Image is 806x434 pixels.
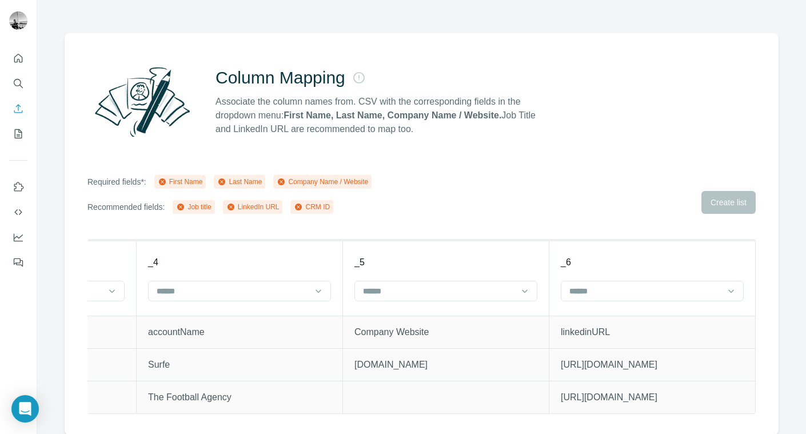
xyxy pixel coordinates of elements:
p: accountName [148,325,331,339]
p: The Football Agency [148,391,331,404]
div: Company Name / Website [277,177,368,187]
img: Avatar [9,11,27,30]
img: Surfe Illustration - Column Mapping [87,61,197,143]
button: Enrich CSV [9,98,27,119]
button: Feedback [9,252,27,273]
div: Last Name [217,177,262,187]
button: Use Surfe on LinkedIn [9,177,27,197]
p: Recommended fields: [87,201,165,213]
div: First Name [158,177,203,187]
button: My lists [9,124,27,144]
p: Company Website [354,325,537,339]
p: [DOMAIN_NAME] [354,358,537,372]
p: _4 [148,256,158,269]
p: _6 [561,256,571,269]
button: Dashboard [9,227,27,248]
div: CRM ID [294,202,330,212]
div: Open Intercom Messenger [11,395,39,423]
p: _5 [354,256,365,269]
p: Required fields*: [87,176,146,188]
div: Job title [176,202,211,212]
p: Associate the column names from. CSV with the corresponding fields in the dropdown menu: Job Titl... [216,95,546,136]
button: Search [9,73,27,94]
strong: First Name, Last Name, Company Name / Website. [284,110,501,120]
p: linkedinURL [561,325,744,339]
p: [URL][DOMAIN_NAME] [561,391,744,404]
p: [URL][DOMAIN_NAME] [561,358,744,372]
button: Use Surfe API [9,202,27,222]
h2: Column Mapping [216,67,345,88]
p: Surfe [148,358,331,372]
div: LinkedIn URL [226,202,280,212]
button: Quick start [9,48,27,69]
